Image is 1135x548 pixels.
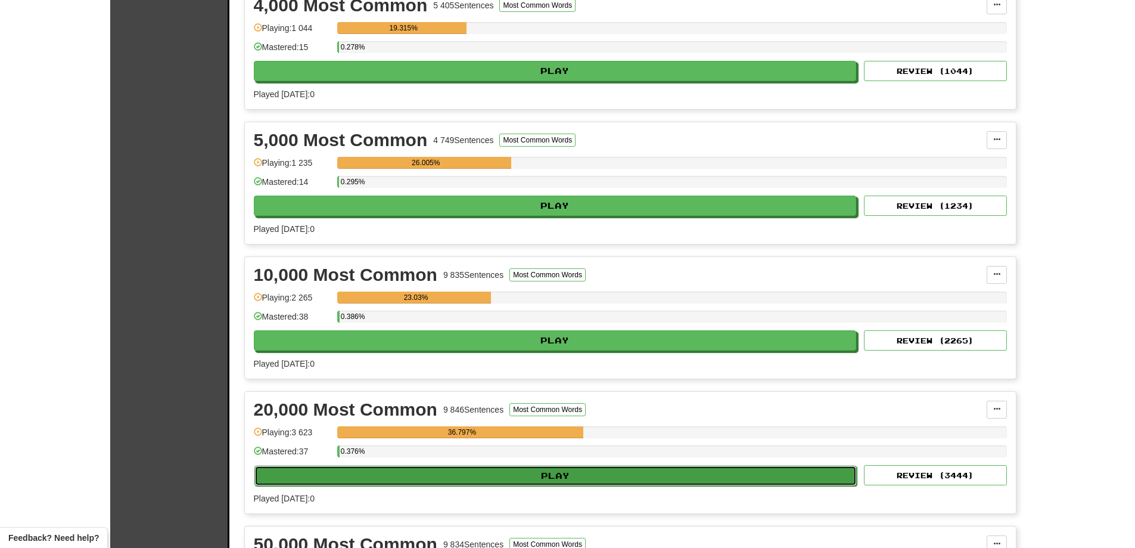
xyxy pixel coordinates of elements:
[341,22,467,34] div: 19.315%
[341,292,492,304] div: 23.03%
[254,466,857,486] button: Play
[864,196,1007,216] button: Review (1234)
[254,131,428,149] div: 5,000 Most Common
[254,266,437,284] div: 10,000 Most Common
[254,89,315,99] span: Played [DATE]: 0
[254,176,331,196] div: Mastered: 14
[254,22,331,42] div: Playing: 1 044
[254,224,315,234] span: Played [DATE]: 0
[433,134,493,146] div: 4 749 Sentences
[509,268,586,281] button: Most Common Words
[254,494,315,503] span: Played [DATE]: 0
[254,311,331,330] div: Mastered: 38
[254,61,857,81] button: Play
[509,403,586,416] button: Most Common Words
[254,157,331,177] div: Playing: 1 235
[254,445,331,465] div: Mastered: 37
[341,157,511,169] div: 26.005%
[254,196,857,216] button: Play
[341,426,583,438] div: 36.797%
[254,359,315,369] span: Played [DATE]: 0
[864,61,1007,81] button: Review (1044)
[254,401,437,419] div: 20,000 Most Common
[864,330,1007,351] button: Review (2265)
[8,532,99,544] span: Open feedback widget
[254,330,857,351] button: Play
[254,426,331,446] div: Playing: 3 623
[499,134,576,147] button: Most Common Words
[443,269,503,281] div: 9 835 Sentences
[443,404,503,416] div: 9 846 Sentences
[254,41,331,61] div: Mastered: 15
[864,465,1007,485] button: Review (3444)
[254,292,331,311] div: Playing: 2 265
